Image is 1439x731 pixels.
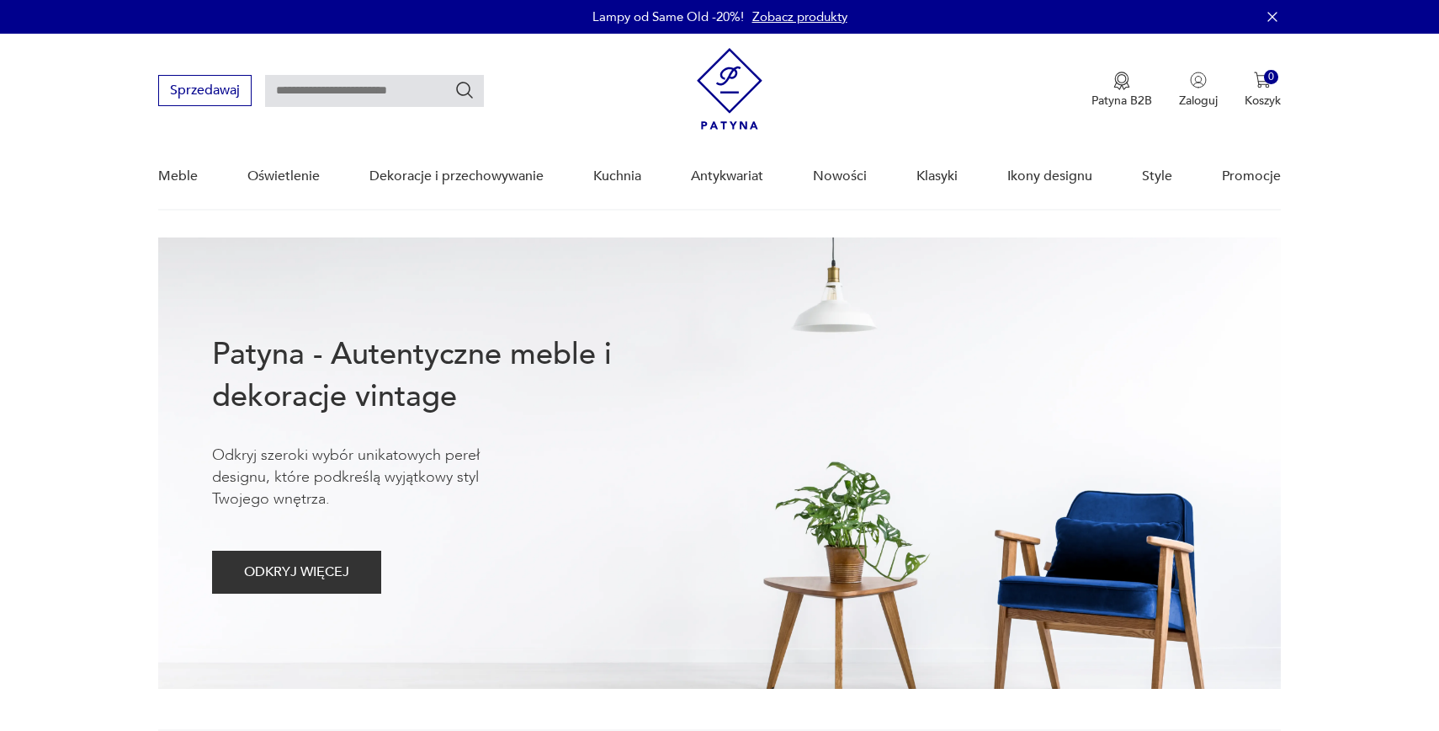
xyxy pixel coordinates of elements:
[158,144,198,209] a: Meble
[1245,72,1281,109] button: 0Koszyk
[1179,72,1218,109] button: Zaloguj
[1007,144,1092,209] a: Ikony designu
[691,144,763,209] a: Antykwariat
[1264,70,1278,84] div: 0
[1142,144,1172,209] a: Style
[212,568,381,579] a: ODKRYJ WIĘCEJ
[593,144,641,209] a: Kuchnia
[212,445,532,510] p: Odkryj szeroki wybór unikatowych pereł designu, które podkreślą wyjątkowy styl Twojego wnętrza.
[158,75,252,106] button: Sprzedawaj
[1091,93,1152,109] p: Patyna B2B
[1113,72,1130,90] img: Ikona medalu
[1245,93,1281,109] p: Koszyk
[813,144,867,209] a: Nowości
[454,80,475,100] button: Szukaj
[247,144,320,209] a: Oświetlenie
[592,8,744,25] p: Lampy od Same Old -20%!
[1179,93,1218,109] p: Zaloguj
[697,48,762,130] img: Patyna - sklep z meblami i dekoracjami vintage
[158,86,252,98] a: Sprzedawaj
[752,8,847,25] a: Zobacz produkty
[1190,72,1207,88] img: Ikonka użytkownika
[1091,72,1152,109] button: Patyna B2B
[1254,72,1271,88] img: Ikona koszyka
[1091,72,1152,109] a: Ikona medaluPatyna B2B
[212,333,666,418] h1: Patyna - Autentyczne meble i dekoracje vintage
[916,144,958,209] a: Klasyki
[212,551,381,594] button: ODKRYJ WIĘCEJ
[1222,144,1281,209] a: Promocje
[369,144,544,209] a: Dekoracje i przechowywanie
